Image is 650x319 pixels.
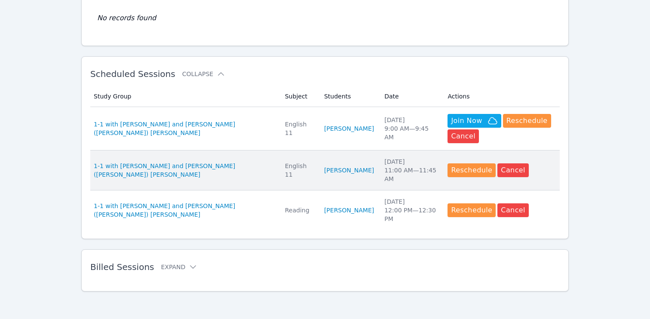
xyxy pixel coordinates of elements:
button: Collapse [182,70,225,78]
th: Study Group [90,86,280,107]
th: Actions [442,86,560,107]
th: Date [379,86,442,107]
th: Students [319,86,379,107]
a: [PERSON_NAME] [324,124,374,133]
div: [DATE] 9:00 AM — 9:45 AM [384,116,437,141]
a: 1-1 with [PERSON_NAME] and [PERSON_NAME] ([PERSON_NAME]) [PERSON_NAME] [94,120,275,137]
div: English 11 [285,120,314,137]
button: Cancel [448,129,479,143]
div: [DATE] 12:00 PM — 12:30 PM [384,197,437,223]
span: Scheduled Sessions [90,69,175,79]
a: 1-1 with [PERSON_NAME] and [PERSON_NAME] ([PERSON_NAME]) [PERSON_NAME] [94,202,275,219]
button: Join Now [448,114,501,128]
tr: 1-1 with [PERSON_NAME] and [PERSON_NAME] ([PERSON_NAME]) [PERSON_NAME]English 11[PERSON_NAME][DAT... [90,150,560,190]
div: [DATE] 11:00 AM — 11:45 AM [384,157,437,183]
button: Reschedule [503,114,551,128]
div: English 11 [285,162,314,179]
th: Subject [280,86,319,107]
a: [PERSON_NAME] [324,206,374,215]
div: Reading [285,206,314,215]
button: Reschedule [448,163,496,177]
button: Cancel [497,203,529,217]
button: Reschedule [448,203,496,217]
a: [PERSON_NAME] [324,166,374,175]
a: 1-1 with [PERSON_NAME] and [PERSON_NAME] ([PERSON_NAME]) [PERSON_NAME] [94,162,275,179]
button: Cancel [497,163,529,177]
tr: 1-1 with [PERSON_NAME] and [PERSON_NAME] ([PERSON_NAME]) [PERSON_NAME]Reading[PERSON_NAME][DATE]1... [90,190,560,230]
button: Expand [161,263,197,271]
span: Billed Sessions [90,262,154,272]
tr: 1-1 with [PERSON_NAME] and [PERSON_NAME] ([PERSON_NAME]) [PERSON_NAME]English 11[PERSON_NAME][DAT... [90,107,560,150]
span: Join Now [451,116,482,126]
